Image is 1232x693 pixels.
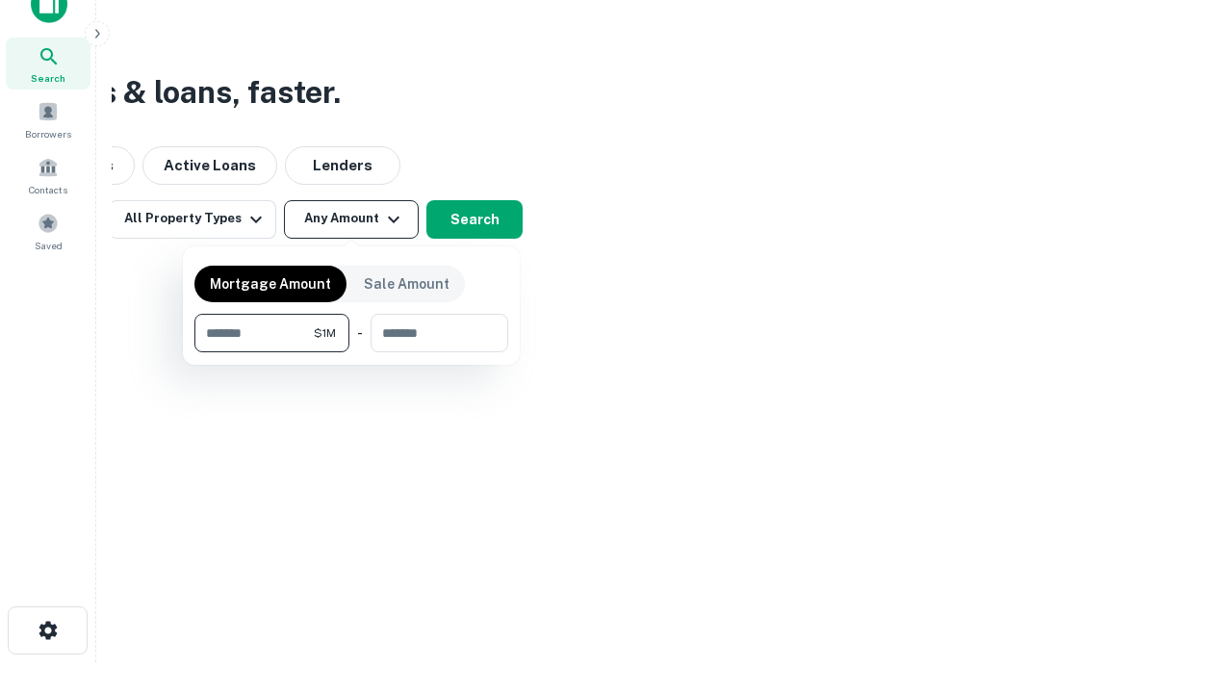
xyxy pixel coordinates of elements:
[357,314,363,352] div: -
[210,273,331,295] p: Mortgage Amount
[364,273,449,295] p: Sale Amount
[1136,539,1232,631] iframe: Chat Widget
[314,324,336,342] span: $1M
